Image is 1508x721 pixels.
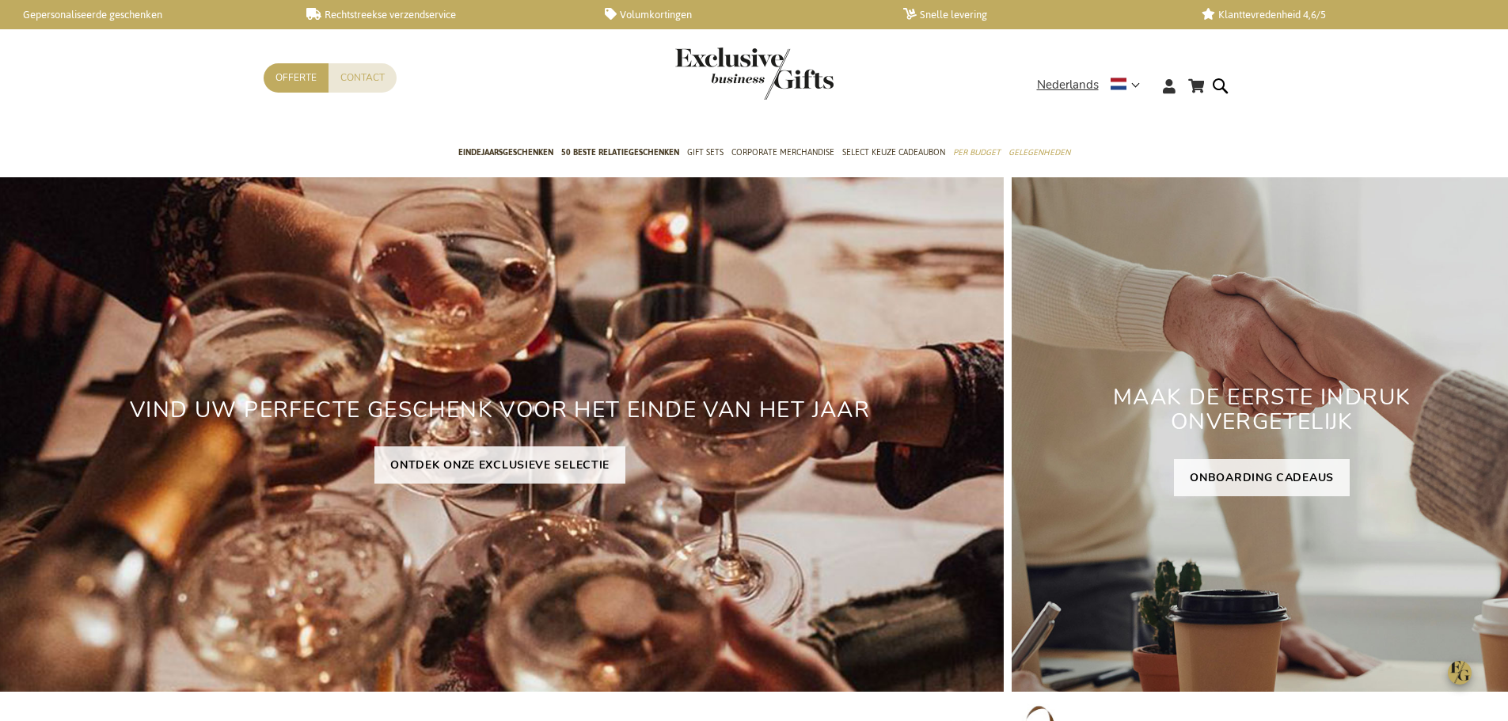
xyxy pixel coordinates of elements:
img: Exclusive Business gifts logo [675,47,834,100]
span: Eindejaarsgeschenken [458,144,553,161]
a: ONTDEK ONZE EXCLUSIEVE SELECTIE [374,446,625,484]
a: Corporate Merchandise [731,134,834,173]
a: Gelegenheden [1008,134,1070,173]
a: Rechtstreekse verzendservice [306,8,579,21]
a: Klanttevredenheid 4,6/5 [1202,8,1475,21]
a: Volumkortingen [605,8,878,21]
a: ONBOARDING CADEAUS [1174,459,1350,496]
a: Gift Sets [687,134,724,173]
a: Snelle levering [903,8,1176,21]
span: Corporate Merchandise [731,144,834,161]
a: Per Budget [953,134,1001,173]
a: Contact [329,63,397,93]
span: Per Budget [953,144,1001,161]
span: 50 beste relatiegeschenken [561,144,679,161]
a: Offerte [264,63,329,93]
span: Select Keuze Cadeaubon [842,144,945,161]
a: Select Keuze Cadeaubon [842,134,945,173]
a: 50 beste relatiegeschenken [561,134,679,173]
a: store logo [675,47,754,100]
a: Gepersonaliseerde geschenken [8,8,281,21]
span: Gelegenheden [1008,144,1070,161]
span: Nederlands [1037,76,1099,94]
a: Eindejaarsgeschenken [458,134,553,173]
span: Gift Sets [687,144,724,161]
